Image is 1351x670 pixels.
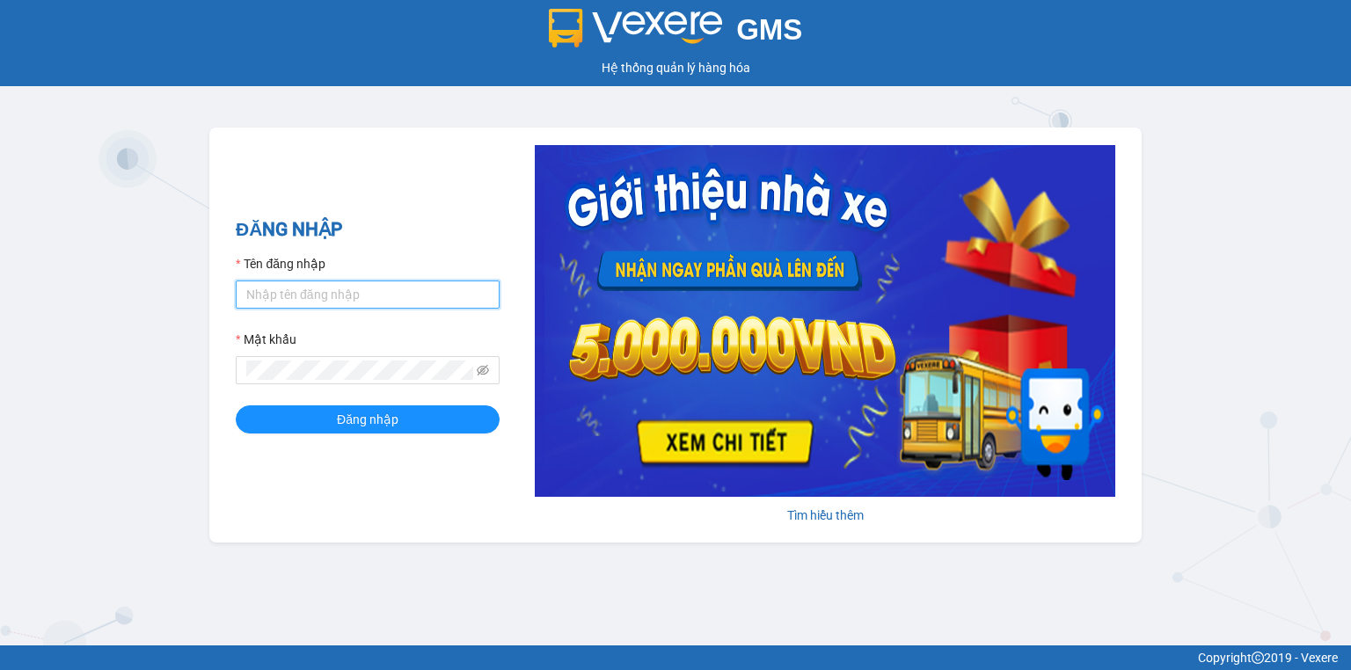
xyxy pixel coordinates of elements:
[236,280,500,309] input: Tên đăng nhập
[535,145,1115,497] img: banner-0
[736,13,802,46] span: GMS
[246,360,473,380] input: Mật khẩu
[4,58,1347,77] div: Hệ thống quản lý hàng hóa
[549,26,803,40] a: GMS
[549,9,723,47] img: logo 2
[236,405,500,433] button: Đăng nhập
[236,330,296,349] label: Mật khẩu
[13,648,1338,667] div: Copyright 2019 - Vexere
[477,364,489,376] span: eye-invisible
[1252,652,1264,664] span: copyright
[236,215,500,244] h2: ĐĂNG NHẬP
[236,254,325,273] label: Tên đăng nhập
[535,506,1115,525] div: Tìm hiểu thêm
[337,410,398,429] span: Đăng nhập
